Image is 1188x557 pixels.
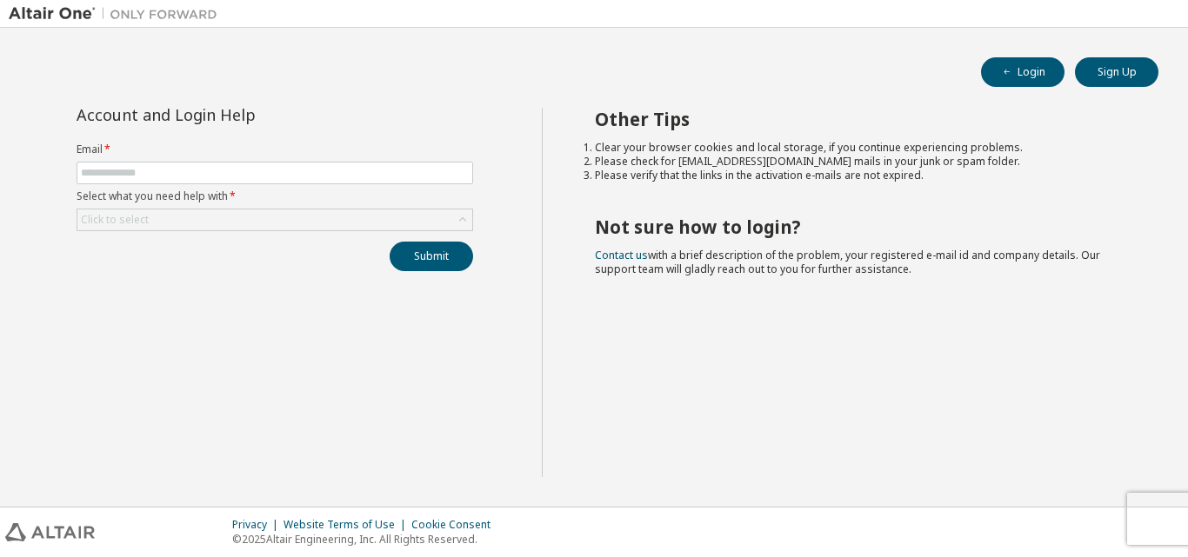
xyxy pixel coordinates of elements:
[595,248,648,262] a: Contact us
[77,143,473,156] label: Email
[232,532,501,547] p: © 2025 Altair Engineering, Inc. All Rights Reserved.
[1075,57,1158,87] button: Sign Up
[284,518,411,532] div: Website Terms of Use
[5,523,95,541] img: altair_logo.svg
[595,155,1128,169] li: Please check for [EMAIL_ADDRESS][DOMAIN_NAME] mails in your junk or spam folder.
[232,518,284,532] div: Privacy
[595,108,1128,130] h2: Other Tips
[390,242,473,271] button: Submit
[77,209,472,230] div: Click to select
[77,189,473,203] label: Select what you need help with
[595,216,1128,238] h2: Not sure how to login?
[595,141,1128,155] li: Clear your browser cookies and local storage, if you continue experiencing problems.
[411,518,501,532] div: Cookie Consent
[81,213,149,227] div: Click to select
[9,5,226,23] img: Altair One
[595,248,1100,276] span: with a brief description of the problem, your registered e-mail id and company details. Our suppo...
[77,108,394,122] div: Account and Login Help
[595,169,1128,182] li: Please verify that the links in the activation e-mails are not expired.
[981,57,1065,87] button: Login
